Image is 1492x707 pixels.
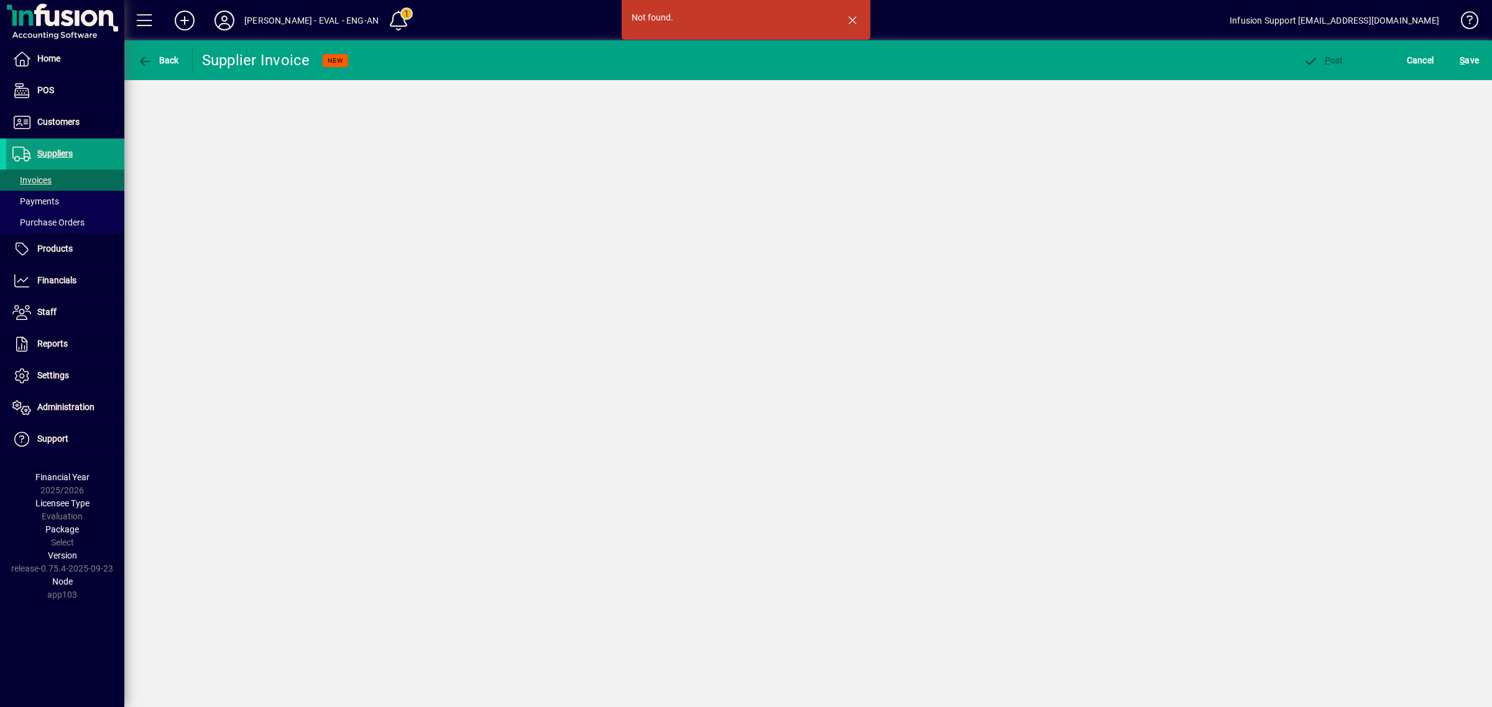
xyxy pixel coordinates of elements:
span: Home [37,53,60,63]
button: Cancel [1404,49,1437,71]
a: Staff [6,297,124,328]
button: Save [1457,49,1482,71]
span: Administration [37,402,94,412]
span: S [1460,55,1465,65]
a: Invoices [6,170,124,191]
span: Financial Year [35,472,90,482]
a: Home [6,43,124,75]
span: Suppliers [37,148,73,158]
span: Products [37,244,73,253]
span: Invoices [12,175,52,185]
div: Supplier Invoice [202,50,310,70]
button: Profile [205,9,244,32]
span: NEW [328,57,343,65]
button: Back [134,49,182,71]
span: P [1325,55,1330,65]
span: Financials [37,275,76,285]
button: Add [165,9,205,32]
span: POS [37,85,54,95]
a: Reports [6,329,124,360]
span: Cancel [1407,50,1434,70]
span: Staff [37,307,57,317]
a: Support [6,424,124,455]
span: Support [37,434,68,444]
button: Post [1300,49,1347,71]
a: Payments [6,191,124,212]
span: Reports [37,339,68,349]
a: Knowledge Base [1452,2,1476,43]
a: Purchase Orders [6,212,124,233]
span: Back [137,55,179,65]
span: ave [1460,50,1479,70]
span: Node [52,577,73,586]
a: POS [6,75,124,106]
a: Settings [6,360,124,391]
a: Customers [6,107,124,138]
span: Customers [37,117,80,127]
a: Financials [6,265,124,296]
span: Package [45,524,79,534]
span: Version [48,550,77,560]
app-page-header-button: Back [124,49,193,71]
span: ost [1303,55,1343,65]
span: Purchase Orders [12,217,85,227]
div: [PERSON_NAME] - EVAL - ENG-AN [244,11,379,30]
a: Products [6,234,124,265]
span: Licensee Type [35,498,90,508]
span: Settings [37,370,69,380]
span: Payments [12,196,59,206]
div: Infusion Support [EMAIL_ADDRESS][DOMAIN_NAME] [1230,11,1439,30]
a: Administration [6,392,124,423]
